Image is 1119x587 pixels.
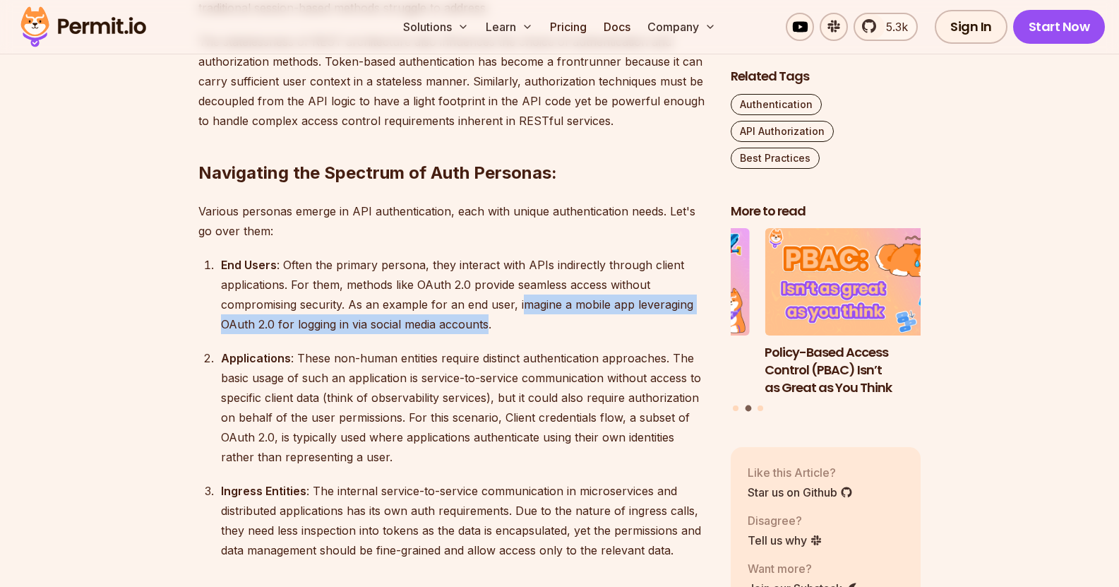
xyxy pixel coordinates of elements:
[758,405,763,411] button: Go to slide 3
[765,229,955,336] img: Policy-Based Access Control (PBAC) Isn’t as Great as You Think
[198,32,708,131] p: The statelessness of REST architecture also influences the choice of authentication and authoriza...
[765,229,955,397] a: Policy-Based Access Control (PBAC) Isn’t as Great as You ThinkPolicy-Based Access Control (PBAC) ...
[198,162,557,183] strong: Navigating the Spectrum of Auth Personas:
[748,560,858,577] p: Want more?
[1013,10,1106,44] a: Start Now
[14,3,152,51] img: Permit logo
[748,484,853,501] a: Star us on Github
[221,255,708,334] div: : Often the primary persona, they interact with APIs indirectly through client applications. For ...
[221,481,708,560] div: : The internal service-to-service communication in microservices and distributed applications has...
[731,148,820,169] a: Best Practices
[544,13,592,41] a: Pricing
[745,405,751,412] button: Go to slide 2
[731,94,822,115] a: Authentication
[731,229,921,414] div: Posts
[748,532,822,549] a: Tell us why
[733,405,738,411] button: Go to slide 1
[878,18,908,35] span: 5.3k
[854,13,918,41] a: 5.3k
[221,348,708,467] div: : These non-human entities require distinct authentication approaches. The basic usage of such an...
[765,344,955,396] h3: Policy-Based Access Control (PBAC) Isn’t as Great as You Think
[748,512,822,529] p: Disagree?
[221,484,306,498] strong: Ingress Entities
[731,68,921,85] h2: Related Tags
[480,13,539,41] button: Learn
[397,13,474,41] button: Solutions
[765,229,955,397] li: 2 of 3
[642,13,722,41] button: Company
[559,229,750,397] li: 1 of 3
[748,464,853,481] p: Like this Article?
[935,10,1007,44] a: Sign In
[731,203,921,220] h2: More to read
[221,351,291,365] strong: Applications
[198,201,708,241] p: Various personas emerge in API authentication, each with unique authentication needs. Let's go ov...
[559,344,750,396] h3: How to Use JWTs for Authorization: Best Practices and Common Mistakes
[598,13,636,41] a: Docs
[221,258,277,272] strong: End Users
[731,121,834,142] a: API Authorization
